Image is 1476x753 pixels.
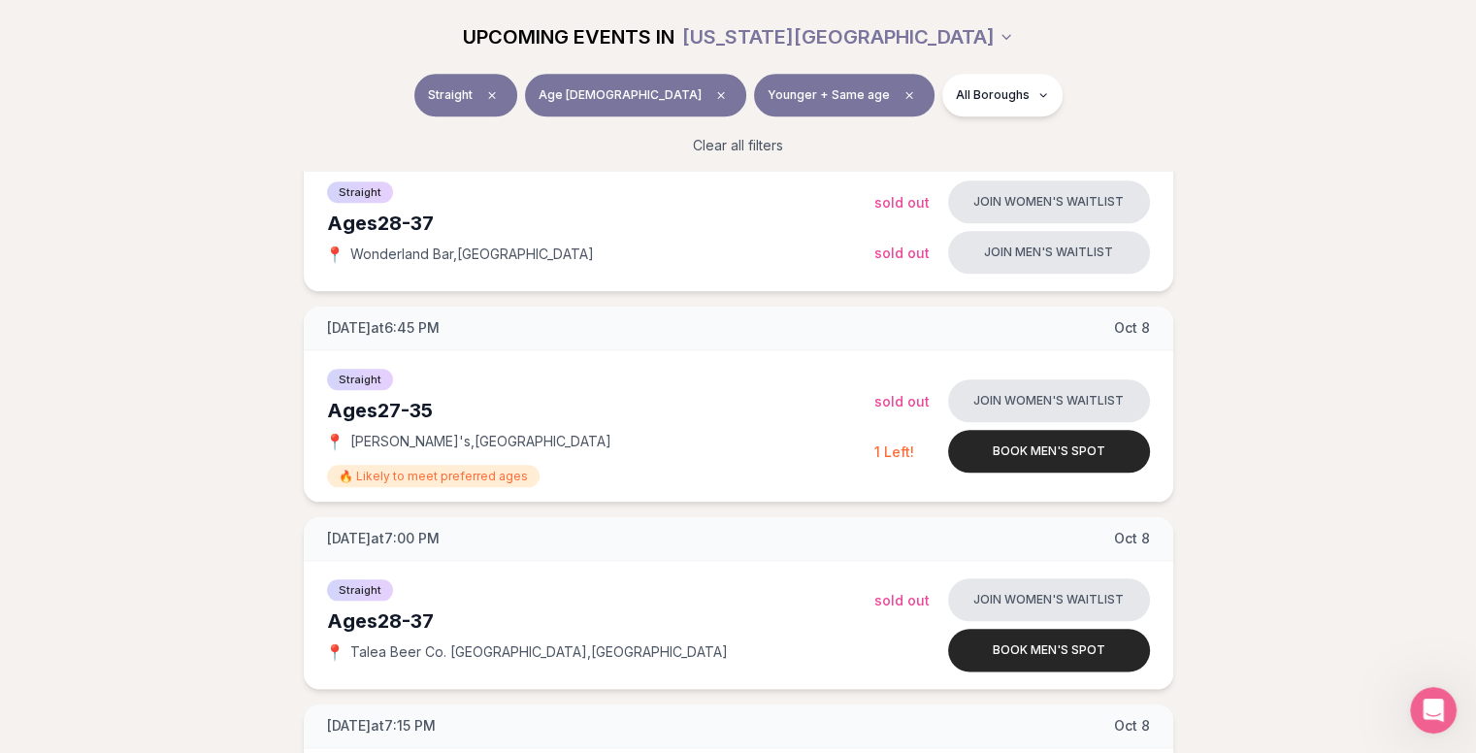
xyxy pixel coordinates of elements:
span: Clear preference [898,83,921,107]
span: Oct 8 [1114,318,1150,338]
button: Join women's waitlist [948,180,1150,223]
button: Join women's waitlist [948,578,1150,621]
span: Oct 8 [1114,716,1150,736]
button: Clear all filters [681,124,795,167]
button: Book men's spot [948,629,1150,671]
span: Sold Out [874,245,930,261]
button: Age [DEMOGRAPHIC_DATA]Clear age [525,74,746,116]
span: [DATE] at 6:45 PM [327,318,440,338]
span: Straight [428,87,473,103]
iframe: Intercom live chat [1410,687,1457,734]
span: Straight [327,579,393,601]
span: Younger + Same age [768,87,890,103]
span: Oct 8 [1114,529,1150,548]
button: [US_STATE][GEOGRAPHIC_DATA] [682,16,1014,58]
button: StraightClear event type filter [414,74,517,116]
span: All Boroughs [956,87,1030,103]
span: Clear age [709,83,733,107]
button: Book men's spot [948,430,1150,473]
div: Ages 28-37 [327,210,874,237]
span: [PERSON_NAME]'s , [GEOGRAPHIC_DATA] [350,432,611,451]
span: 📍 [327,246,343,262]
span: Age [DEMOGRAPHIC_DATA] [539,87,702,103]
span: Wonderland Bar , [GEOGRAPHIC_DATA] [350,245,594,264]
span: UPCOMING EVENTS IN [463,23,674,50]
span: Clear event type filter [480,83,504,107]
span: Talea Beer Co. [GEOGRAPHIC_DATA] , [GEOGRAPHIC_DATA] [350,642,728,662]
span: 🔥 Likely to meet preferred ages [327,465,540,487]
button: Join women's waitlist [948,379,1150,422]
span: 1 Left! [874,443,914,460]
span: Straight [327,181,393,203]
span: 📍 [327,644,343,660]
span: Straight [327,369,393,390]
button: Join men's waitlist [948,231,1150,274]
div: Ages 28-37 [327,607,874,635]
button: All Boroughs [942,74,1063,116]
span: 📍 [327,434,343,449]
span: [DATE] at 7:00 PM [327,529,440,548]
span: Sold Out [874,194,930,211]
span: Sold Out [874,592,930,608]
button: Younger + Same ageClear preference [754,74,935,116]
span: [DATE] at 7:15 PM [327,716,436,736]
span: Sold Out [874,393,930,409]
div: Ages 27-35 [327,397,874,424]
